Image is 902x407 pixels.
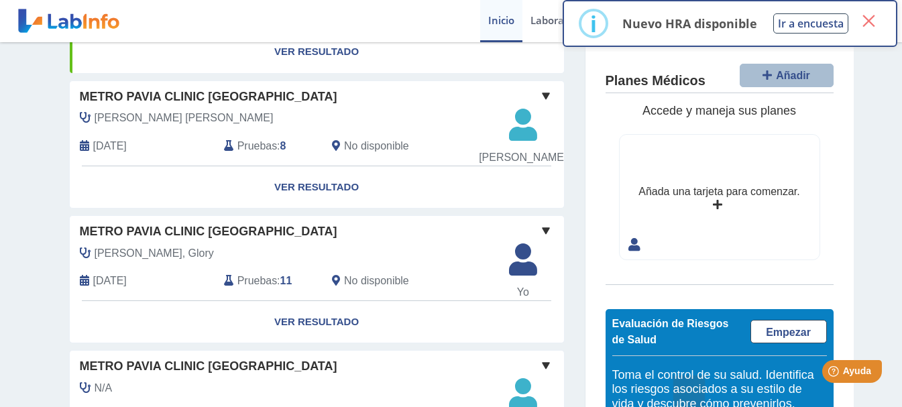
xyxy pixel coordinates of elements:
div: Añada una tarjeta para comenzar. [638,184,799,200]
span: 2024-07-29 [93,273,127,289]
span: Yo [501,284,545,300]
div: i [590,11,597,36]
button: Ir a encuesta [773,13,848,34]
p: Nuevo HRA disponible [622,15,757,32]
span: Añadir [776,70,810,81]
span: Evaluación de Riesgos de Salud [612,318,729,345]
a: Ver Resultado [70,301,564,343]
b: 8 [280,140,286,152]
span: Accede y maneja sus planes [642,104,796,117]
span: No disponible [344,138,409,154]
span: Empezar [766,327,811,338]
span: [PERSON_NAME] [479,150,567,166]
a: Ver Resultado [70,166,564,209]
span: Metro Pavia Clinic [GEOGRAPHIC_DATA] [80,88,337,106]
iframe: Help widget launcher [783,355,887,392]
span: 2024-12-11 [93,138,127,154]
div: : [214,272,322,290]
div: : [214,137,322,156]
h4: Planes Médicos [606,73,706,89]
button: Close this dialog [856,9,881,33]
span: Pruebas [237,273,277,289]
span: Metro Pavia Clinic [GEOGRAPHIC_DATA] [80,357,337,375]
span: No disponible [344,273,409,289]
span: Serrano Rivera, Glory [95,245,214,261]
span: Martinez Rivera, Monica [95,110,274,126]
span: Pruebas [237,138,277,154]
b: 11 [280,275,292,286]
button: Añadir [740,64,834,87]
span: Metro Pavia Clinic [GEOGRAPHIC_DATA] [80,223,337,241]
span: N/A [95,380,113,396]
a: Empezar [750,320,827,343]
a: Ver Resultado [70,31,564,73]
